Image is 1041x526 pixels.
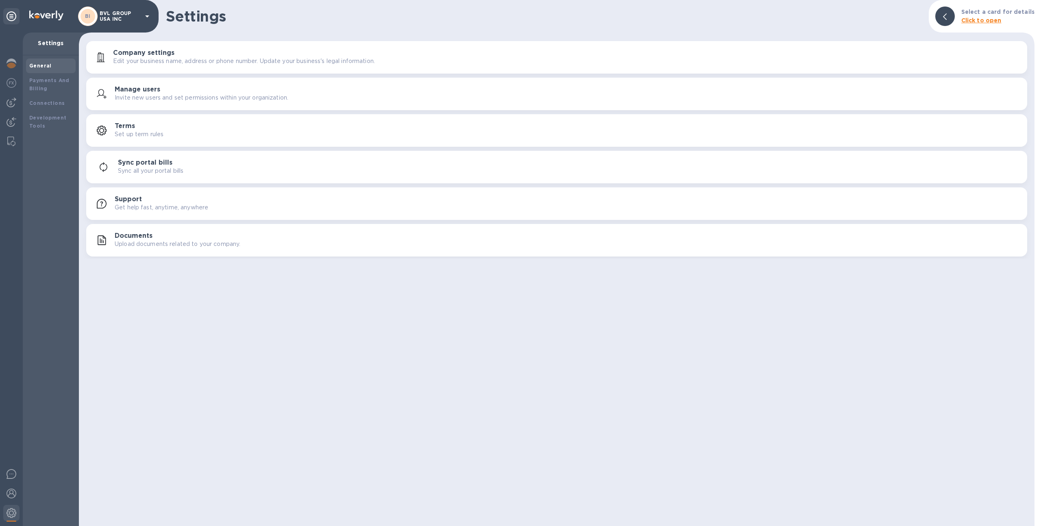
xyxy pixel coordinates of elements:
button: Company settingsEdit your business name, address or phone number. Update your business's legal in... [86,41,1027,74]
h3: Terms [115,122,135,130]
b: Connections [29,100,65,106]
button: SupportGet help fast, anytime, anywhere [86,187,1027,220]
button: Manage usersInvite new users and set permissions within your organization. [86,78,1027,110]
h3: Documents [115,232,152,240]
p: BVL GROUP USA INC [100,11,140,22]
p: Upload documents related to your company. [115,240,240,248]
b: BI [85,13,91,19]
b: Select a card for details [961,9,1034,15]
b: Payments And Billing [29,77,70,91]
p: Edit your business name, address or phone number. Update your business's legal information. [113,57,375,65]
h3: Sync portal bills [118,159,172,167]
p: Settings [29,39,72,47]
p: Sync all your portal bills [118,167,183,175]
button: TermsSet up term rules [86,114,1027,147]
button: DocumentsUpload documents related to your company. [86,224,1027,256]
h1: Settings [166,8,922,25]
h3: Company settings [113,49,174,57]
p: Invite new users and set permissions within your organization. [115,93,288,102]
h3: Support [115,196,142,203]
div: Unpin categories [3,8,20,24]
p: Set up term rules [115,130,163,139]
b: Click to open [961,17,1002,24]
p: Get help fast, anytime, anywhere [115,203,208,212]
h3: Manage users [115,86,160,93]
button: Sync portal billsSync all your portal bills [86,151,1027,183]
img: Foreign exchange [7,78,16,88]
b: Development Tools [29,115,66,129]
b: General [29,63,52,69]
img: Logo [29,11,63,20]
